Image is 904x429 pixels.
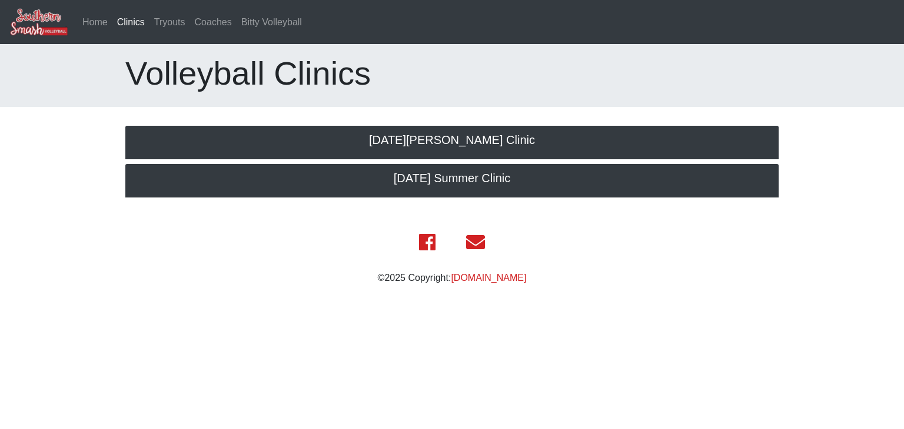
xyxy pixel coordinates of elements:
a: [DOMAIN_NAME] [451,273,526,283]
h5: [DATE] Summer Clinic [137,171,767,185]
a: Coaches [190,11,237,34]
a: Bitty Volleyball [237,11,307,34]
a: [DATE][PERSON_NAME] Clinic [125,126,779,159]
img: Southern Smash Volleyball [9,8,68,36]
h5: [DATE][PERSON_NAME] Clinic [137,133,767,147]
a: Clinics [112,11,149,34]
a: Tryouts [149,11,190,34]
a: [DATE] Summer Clinic [125,164,779,197]
h1: Volleyball Clinics [125,53,779,93]
a: Home [78,11,112,34]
